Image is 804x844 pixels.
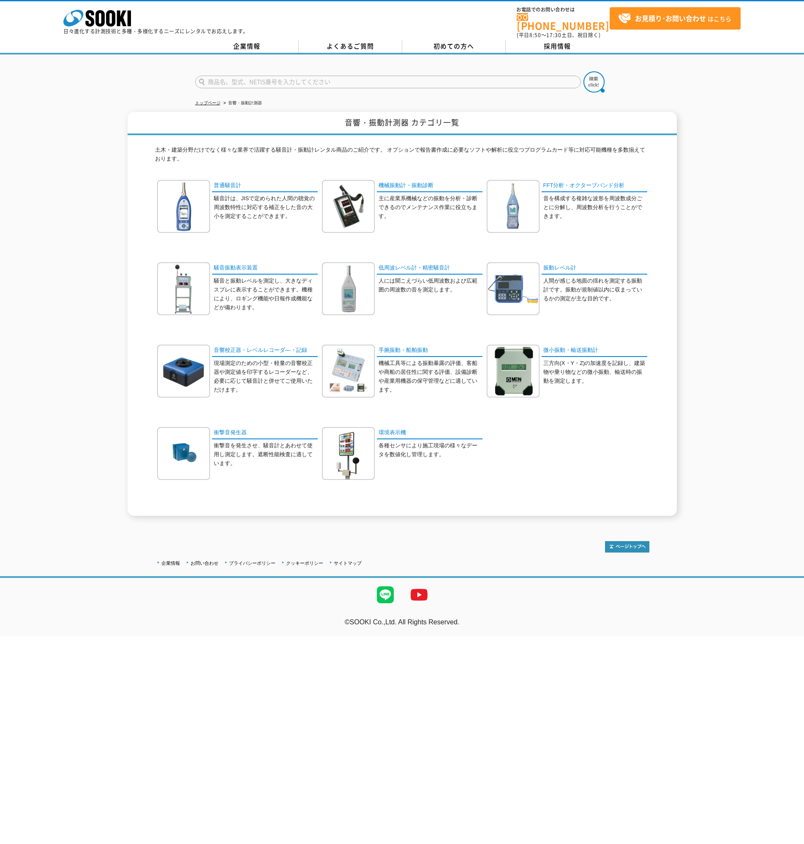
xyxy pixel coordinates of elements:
[433,41,474,51] span: 初めての方へ
[195,76,581,88] input: 商品名、型式、NETIS番号を入力してください
[542,345,647,357] a: 微小振動・輸送振動計
[379,441,482,459] p: 各種センサにより施工現場の様々なデータを数値化し管理します。
[379,359,482,394] p: 機械工具等による振動暴露の評価、客船や商船の居住性に関する評価、設備診断や産業用機器の保守管理などに適しています。
[517,13,610,30] a: [PHONE_NUMBER]
[543,277,647,303] p: 人間が感じる地面の揺れを測定する振動計です。振動が規制値以内に収まっているかの測定が主な目的です。
[543,194,647,221] p: 音を構成する複雑な波形を周波数成分ごとに分解し、周波数分析を行うことができます。
[605,541,649,553] img: トップページへ
[322,262,375,315] img: 低周波レベル計・精密騒音計
[377,345,482,357] a: 手腕振動・船舶振動
[379,194,482,221] p: 主に産業系機械などの振動を分析・診断できるのでメンテナンス作業に役立ちます。
[517,31,600,39] span: (平日 ～ 土日、祝日除く)
[322,427,375,480] img: 環境表示機
[377,180,482,192] a: 機械振動計・振動診断
[128,112,677,135] h1: 音響・振動計測器 カテゴリ一覧
[334,561,362,566] a: サイトマップ
[157,427,210,480] img: 衝撃音発生器
[377,427,482,439] a: 環境表示機
[506,40,609,53] a: 採用情報
[229,561,275,566] a: プライバシーポリシー
[212,262,318,275] a: 騒音振動表示装置
[542,262,647,275] a: 振動レベル計
[487,345,540,397] img: 微小振動・輸送振動計
[487,262,540,315] img: 振動レベル計
[771,627,804,634] a: テストMail
[610,7,741,30] a: お見積り･お問い合わせはこちら
[222,99,262,108] li: 音響・振動計測器
[379,277,482,294] p: 人には聞こえづらい低周波数および広範囲の周波数の音を測定します。
[542,180,647,192] a: FFT分析・オクターブバンド分析
[63,29,248,34] p: 日々進化する計測技術と多種・多様化するニーズにレンタルでお応えします。
[322,345,375,397] img: 手腕振動・船舶振動
[214,441,318,468] p: 衝撃音を発生させ、騒音計とあわせて使用し測定します。遮断性能検査に適しています。
[214,359,318,394] p: 現場測定のための小型・軽量の音響校正器や測定値を印字するレコーダーなど、必要に応じて騒音計と併せてご使用いただけます。
[212,345,318,357] a: 音響校正器・レベルレコーダ―・記録
[214,194,318,221] p: 騒音計は、JISで定められた人間の聴覚の周波数特性に対応する補正をした音の大小を測定することができます。
[157,345,210,397] img: 音響校正器・レベルレコーダ―・記録
[195,40,299,53] a: 企業情報
[368,578,402,612] img: LINE
[214,277,318,312] p: 騒音と振動レベルを測定し、大きなディスプレに表示することができます。機種により、ロギング機能や日報作成機能などが備わります。
[161,561,180,566] a: 企業情報
[299,40,402,53] a: よくあるご質問
[546,31,561,39] span: 17:30
[377,262,482,275] a: 低周波レベル計・精密騒音計
[157,180,210,233] img: 普通騒音計
[517,7,610,12] span: お電話でのお問い合わせは
[212,180,318,192] a: 普通騒音計
[618,12,731,25] span: はこちら
[191,561,218,566] a: お問い合わせ
[402,40,506,53] a: 初めての方へ
[155,146,649,168] p: 土木・建築分野だけでなく様々な業界で活躍する騒音計・振動計レンタル商品のご紹介です。 オプションで報告書作成に必要なソフトや解析に役立つプログラムカード等に対応可能機種を多数揃えております。
[402,578,436,612] img: YouTube
[322,180,375,233] img: 機械振動計・振動診断
[195,101,221,105] a: トップページ
[487,180,540,233] img: FFT分析・オクターブバンド分析
[529,31,541,39] span: 8:50
[543,359,647,385] p: 三方向(X・Y・Z)の加速度を記録し、建築物や乗り物などの微小振動、輸送時の振動を測定します。
[583,71,605,93] img: btn_search.png
[286,561,323,566] a: クッキーポリシー
[212,427,318,439] a: 衝撃音発生器
[635,13,706,23] strong: お見積り･お問い合わせ
[157,262,210,315] img: 騒音振動表示装置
